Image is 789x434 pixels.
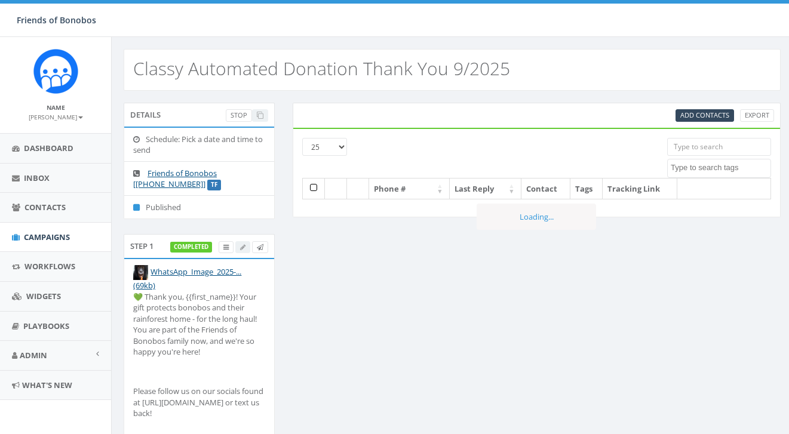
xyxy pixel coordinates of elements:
[47,103,65,112] small: Name
[29,111,83,122] a: [PERSON_NAME]
[671,162,770,173] textarea: Search
[33,49,78,94] img: Rally_Corp_Icon.png
[124,103,275,127] div: Details
[133,291,265,358] p: 💚 Thank you, {{first_name}}! Your gift protects bonobos and their rainforest home - for the long ...
[223,242,229,251] span: View Campaign Delivery Statistics
[570,178,603,199] th: Tags
[369,178,450,199] th: Phone #
[133,59,510,78] h2: Classy Automated Donation Thank You 9/2025
[22,380,72,390] span: What's New
[29,113,83,121] small: [PERSON_NAME]
[23,321,69,331] span: Playbooks
[17,14,96,26] span: Friends of Bonobos
[680,110,729,119] span: Add Contacts
[521,178,570,199] th: Contact
[680,110,729,119] span: CSV files only
[257,242,263,251] span: Send Test Message
[170,242,212,253] label: completed
[667,138,771,156] input: Type to search
[20,350,47,361] span: Admin
[207,180,221,190] label: TF
[124,234,275,258] div: Step 1
[226,109,252,122] a: Stop
[24,232,70,242] span: Campaigns
[124,128,274,162] li: Schedule: Pick a date and time to send
[740,109,774,122] a: Export
[24,202,66,213] span: Contacts
[124,195,274,219] li: Published
[26,291,61,301] span: Widgets
[133,136,146,143] i: Schedule: Pick a date and time to send
[24,261,75,272] span: Workflows
[450,178,521,199] th: Last Reply
[24,143,73,153] span: Dashboard
[477,204,596,230] div: Loading...
[24,173,50,183] span: Inbox
[133,386,265,419] p: Please follow us on our socials found at [URL][DOMAIN_NAME] or text us back!
[603,178,677,199] th: Tracking Link
[133,168,217,190] a: Friends of Bonobos [[PHONE_NUMBER]]
[133,266,241,291] a: WhatsApp_Image_2025-... (69kb)
[676,109,734,122] a: Add Contacts
[133,204,146,211] i: Published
